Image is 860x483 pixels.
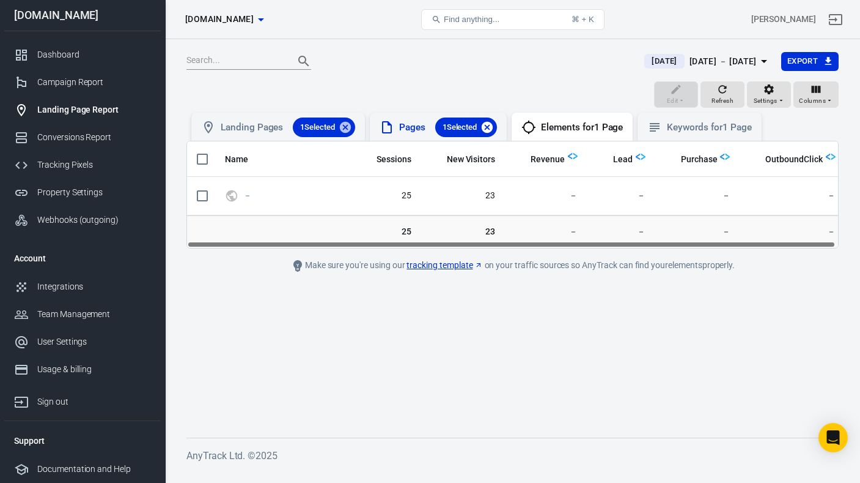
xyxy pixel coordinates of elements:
[4,124,161,151] a: Conversions Report
[4,151,161,179] a: Tracking Pixels
[444,15,499,24] span: Find anything...
[754,95,777,107] span: Settings
[4,69,161,96] a: Campaign Report
[4,96,161,124] a: Landing Page Report
[541,121,623,134] div: Elements for 1 Page
[37,308,151,321] div: Team Management
[243,191,254,200] span: －
[747,81,791,108] button: Settings
[4,206,161,234] a: Webhooks (outgoing)
[597,190,645,202] span: －
[180,8,268,31] button: [DOMAIN_NAME]
[37,103,151,116] div: Landing Page Report
[515,152,565,167] span: Total revenue calculated by AnyTrack.
[361,190,411,202] span: 25
[37,463,151,476] div: Documentation and Help
[515,226,578,238] span: －
[225,154,248,166] span: Name
[613,154,633,166] span: Lead
[293,118,355,137] div: 1Selected
[597,154,633,166] span: Lead
[571,15,594,24] div: ⌘ + K
[421,9,605,30] button: Find anything...⌘ + K
[186,448,839,463] h6: AnyTrack Ltd. © 2025
[37,214,151,227] div: Webhooks (outgoing)
[399,118,497,137] div: Pages
[4,383,161,416] a: Sign out
[765,154,822,166] span: OutboundClick
[225,189,238,203] svg: UTM & Web Traffic
[515,190,578,202] span: －
[435,121,485,133] span: 1 Selected
[238,258,788,273] div: Make sure you're using our on your traffic sources so AnyTrack can find your elements properly.
[4,301,161,328] a: Team Management
[37,48,151,61] div: Dashboard
[665,190,730,202] span: －
[647,55,682,67] span: [DATE]
[293,121,342,133] span: 1 Selected
[431,154,496,166] span: New Visitors
[4,244,161,273] li: Account
[377,154,411,166] span: Sessions
[37,76,151,89] div: Campaign Report
[225,154,264,166] span: Name
[4,356,161,383] a: Usage & billing
[568,151,578,161] img: Logo
[4,41,161,69] a: Dashboard
[447,154,496,166] span: New Visitors
[435,118,498,137] div: 1Selected
[749,190,835,202] span: －
[689,54,757,69] div: [DATE] － [DATE]
[37,186,151,199] div: Property Settings
[667,121,751,134] div: Keywords for 1 Page
[431,226,496,238] span: 23
[665,154,718,166] span: Purchase
[711,95,733,107] span: Refresh
[243,190,252,200] a: －
[749,154,822,166] span: OutboundClick
[37,395,151,408] div: Sign out
[821,5,850,34] a: Sign out
[531,152,565,167] span: Total revenue calculated by AnyTrack.
[37,280,151,293] div: Integrations
[361,226,411,238] span: 25
[781,52,839,71] button: Export
[720,152,730,162] img: Logo
[749,226,835,238] span: －
[751,13,816,26] div: Account id: txVnG5a9
[826,152,836,162] img: Logo
[37,363,151,376] div: Usage & billing
[187,141,838,248] div: scrollable content
[700,81,744,108] button: Refresh
[531,154,565,166] span: Revenue
[636,152,645,162] img: Logo
[361,154,411,166] span: Sessions
[4,10,161,21] div: [DOMAIN_NAME]
[4,179,161,206] a: Property Settings
[634,51,781,72] button: [DATE][DATE] － [DATE]
[4,273,161,301] a: Integrations
[185,12,254,27] span: samcart.com
[665,226,730,238] span: －
[793,81,839,108] button: Columns
[186,53,284,69] input: Search...
[681,154,718,166] span: Purchase
[799,95,826,107] span: Columns
[597,226,645,238] span: －
[406,259,482,272] a: tracking template
[818,423,848,452] div: Open Intercom Messenger
[289,47,318,76] button: Search
[37,335,151,348] div: User Settings
[221,118,355,137] div: Landing Pages
[4,328,161,356] a: User Settings
[37,131,151,144] div: Conversions Report
[431,190,496,202] span: 23
[4,426,161,455] li: Support
[37,159,151,171] div: Tracking Pixels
